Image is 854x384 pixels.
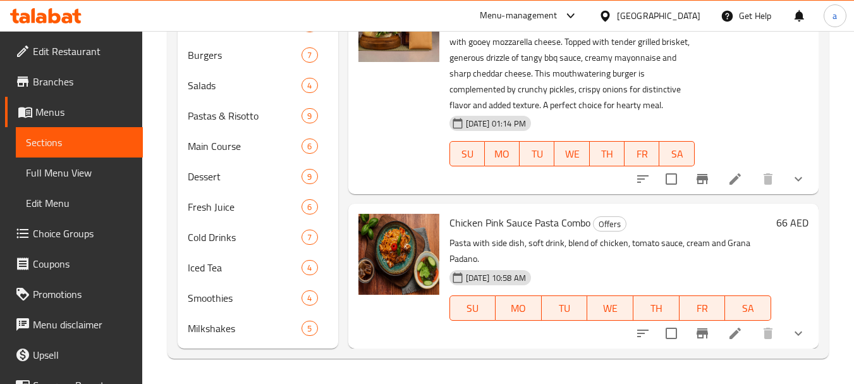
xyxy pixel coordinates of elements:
button: TH [590,141,625,166]
span: 7 [302,232,317,244]
div: Offers [593,216,626,232]
div: Dessert9 [178,161,338,192]
button: FR [680,295,726,321]
span: SA [664,145,689,163]
button: WE [587,295,633,321]
span: Chicken Pink Sauce Pasta Combo [449,213,590,232]
div: items [302,108,317,123]
button: TH [633,295,680,321]
a: Edit menu item [728,171,743,187]
button: SU [449,141,485,166]
div: Smoothies4 [178,283,338,313]
span: Promotions [33,287,133,302]
button: FR [625,141,659,166]
span: 4 [302,262,317,274]
span: 9 [302,171,317,183]
button: MO [496,295,542,321]
div: Fresh Juice [188,199,302,214]
span: Select to update [658,166,685,192]
div: Burgers7 [178,40,338,70]
span: Pastas & Risotto [188,108,302,123]
div: items [302,78,317,93]
span: Offers [594,217,626,232]
a: Sections [16,127,143,158]
span: TU [525,145,549,163]
a: Menus [5,97,143,127]
div: Main Course6 [178,131,338,161]
p: Your choice of burger with french fries and soft drink savor the delicious brisket burger featuri... [449,3,695,113]
div: Menu-management [480,8,558,23]
span: 6 [302,140,317,152]
div: items [302,139,317,154]
span: Select to update [658,320,685,347]
span: WE [559,145,584,163]
a: Upsell [5,340,143,370]
div: items [302,230,317,245]
span: TU [547,299,583,318]
button: show more [783,164,814,194]
button: MO [485,141,520,166]
div: items [302,199,317,214]
h6: 66 AED [776,214,808,232]
span: Menu disclaimer [33,317,133,332]
div: Pastas & Risotto9 [178,101,338,131]
span: 5 [302,323,317,335]
a: Menu disclaimer [5,309,143,340]
span: TH [638,299,674,318]
span: Choice Groups [33,226,133,241]
span: Menus [35,104,133,120]
span: Salads [188,78,302,93]
span: Branches [33,74,133,89]
div: items [302,260,317,275]
span: Burgers [188,47,302,63]
a: Edit Restaurant [5,36,143,66]
span: SU [455,145,480,163]
span: 4 [302,292,317,304]
span: Coupons [33,256,133,271]
a: Choice Groups [5,218,143,249]
a: Promotions [5,279,143,309]
div: Salads4 [178,70,338,101]
button: TU [542,295,588,321]
button: WE [554,141,589,166]
button: Branch-specific-item [687,318,717,349]
svg: Show Choices [791,171,806,187]
span: a [833,9,837,23]
button: SU [449,295,496,321]
span: WE [592,299,628,318]
span: Cold Drinks [188,230,302,245]
button: show more [783,318,814,349]
button: Branch-specific-item [687,164,717,194]
div: items [302,290,317,306]
span: Sections [26,135,133,150]
button: delete [753,164,783,194]
span: Iced Tea [188,260,302,275]
div: [GEOGRAPHIC_DATA] [617,9,700,23]
span: MO [501,299,537,318]
span: FR [630,145,654,163]
span: SA [730,299,766,318]
span: Dessert [188,169,302,184]
span: FR [685,299,721,318]
div: Milkshakes5 [178,313,338,344]
div: Smoothies [188,290,302,306]
span: Full Menu View [26,165,133,180]
span: [DATE] 01:14 PM [461,118,531,130]
span: 7 [302,49,317,61]
span: Milkshakes [188,321,302,336]
div: Iced Tea4 [178,252,338,283]
a: Coupons [5,249,143,279]
span: 4 [302,80,317,92]
div: items [302,169,317,184]
span: TH [595,145,619,163]
img: Chicken Pink Sauce Pasta Combo [358,214,439,295]
span: MO [490,145,515,163]
button: delete [753,318,783,349]
span: 9 [302,110,317,122]
div: items [302,321,317,336]
a: Full Menu View [16,158,143,188]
